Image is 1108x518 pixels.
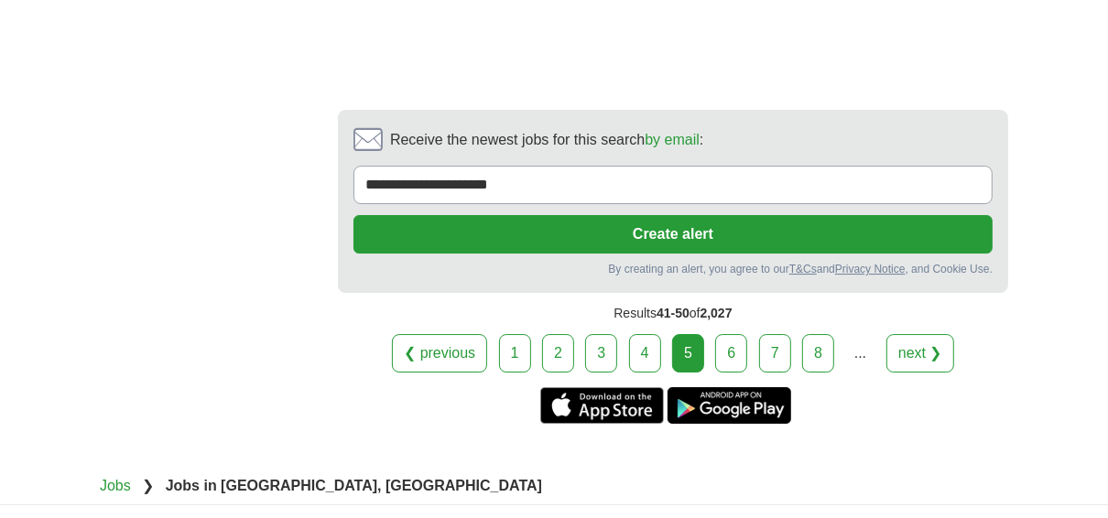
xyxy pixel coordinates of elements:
[542,334,574,372] a: 2
[142,478,154,493] span: ❯
[835,263,906,275] a: Privacy Notice
[392,334,487,372] a: ❮ previous
[645,132,700,147] a: by email
[668,387,791,424] a: Get the Android app
[166,478,542,493] strong: Jobs in [GEOGRAPHIC_DATA], [GEOGRAPHIC_DATA]
[629,334,661,372] a: 4
[100,478,131,493] a: Jobs
[789,263,817,275] a: T&Cs
[390,129,703,151] span: Receive the newest jobs for this search :
[886,334,954,372] a: next ❯
[715,334,747,372] a: 6
[672,334,704,372] div: 5
[353,215,993,254] button: Create alert
[701,306,733,320] span: 2,027
[657,306,690,320] span: 41-50
[759,334,791,372] a: 7
[499,334,531,372] a: 1
[585,334,617,372] a: 3
[802,334,834,372] a: 8
[842,335,879,372] div: ...
[540,387,664,424] a: Get the iPhone app
[353,261,993,277] div: By creating an alert, you agree to our and , and Cookie Use.
[338,293,1008,334] div: Results of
